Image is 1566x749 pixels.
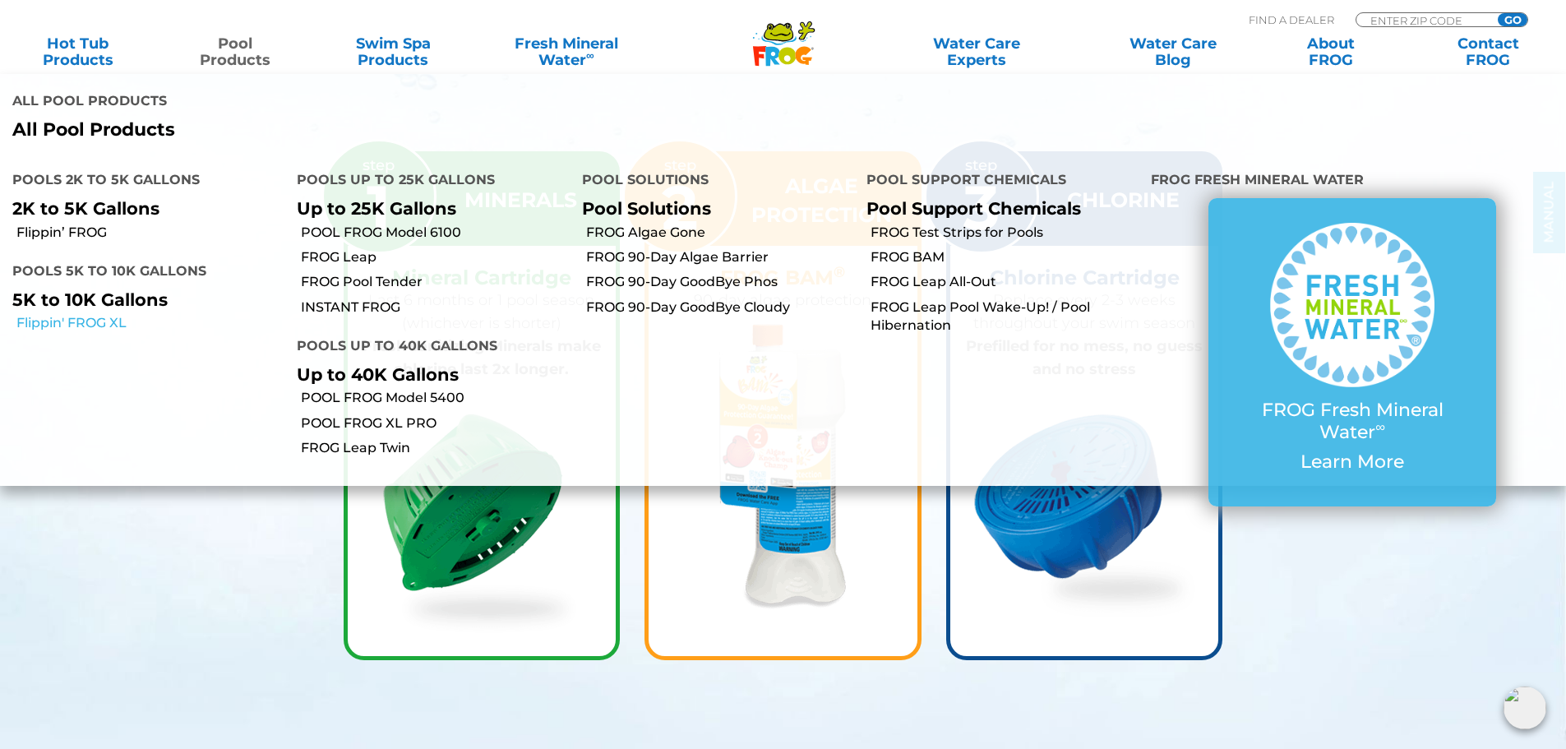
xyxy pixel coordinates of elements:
a: All Pool Products [12,119,771,141]
sup: ∞ [586,49,594,62]
a: FROG Leap All-Out [871,273,1139,291]
p: Learn More [1241,451,1463,473]
sup: ∞ [1375,418,1385,435]
a: Hot TubProducts [16,35,139,68]
a: FROG Leap Twin [301,439,569,457]
a: FROG 90-Day GoodBye Phos [586,273,854,291]
a: AboutFROG [1269,35,1392,68]
p: Up to 25K Gallons [297,198,557,219]
input: Zip Code Form [1369,13,1480,27]
a: FROG Fresh Mineral Water∞ Learn More [1241,223,1463,481]
p: Find A Dealer [1249,12,1334,27]
a: Swim SpaProducts [332,35,455,68]
a: FROG Leap Pool Wake-Up! / Pool Hibernation [871,298,1139,335]
p: 2K to 5K Gallons [12,198,272,219]
input: GO [1498,13,1527,26]
p: 5K to 10K Gallons [12,289,272,310]
h4: Pools up to 25K Gallons [297,165,557,198]
h4: All Pool Products [12,86,771,119]
a: FROG 90-Day GoodBye Cloudy [586,298,854,317]
a: Fresh MineralWater∞ [489,35,643,68]
h4: Pools 5K to 10K Gallons [12,257,272,289]
h4: Pools up to 40K Gallons [297,331,557,364]
a: POOL FROG Model 6100 [301,224,569,242]
a: FROG Test Strips for Pools [871,224,1139,242]
p: Pool Support Chemicals [866,198,1126,219]
a: FROG 90-Day Algae Barrier [586,248,854,266]
a: POOL FROG XL PRO [301,414,569,432]
a: Water CareBlog [1111,35,1234,68]
a: FROG Leap [301,248,569,266]
p: Up to 40K Gallons [297,364,557,385]
a: PoolProducts [174,35,297,68]
a: FROG Pool Tender [301,273,569,291]
h4: FROG Fresh Mineral Water [1151,165,1554,198]
a: Flippin' FROG XL [16,314,284,332]
img: flippin-frog-step-3-chlorine [974,414,1195,617]
h4: Pool Support Chemicals [866,165,1126,198]
p: FROG Fresh Mineral Water [1241,400,1463,443]
a: Water CareExperts [877,35,1076,68]
a: ContactFROG [1427,35,1550,68]
a: FROG Algae Gone [586,224,854,242]
a: Pool Solutions [582,198,711,219]
h4: Pool Solutions [582,165,842,198]
h4: Pools 2K to 5K Gallons [12,165,272,198]
a: Flippin’ FROG [16,224,284,242]
a: INSTANT FROG [301,298,569,317]
a: FROG BAM [871,248,1139,266]
a: POOL FROG Model 5400 [301,389,569,407]
img: flippin-frog-step-1-minerals [383,414,580,636]
img: openIcon [1504,687,1546,729]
